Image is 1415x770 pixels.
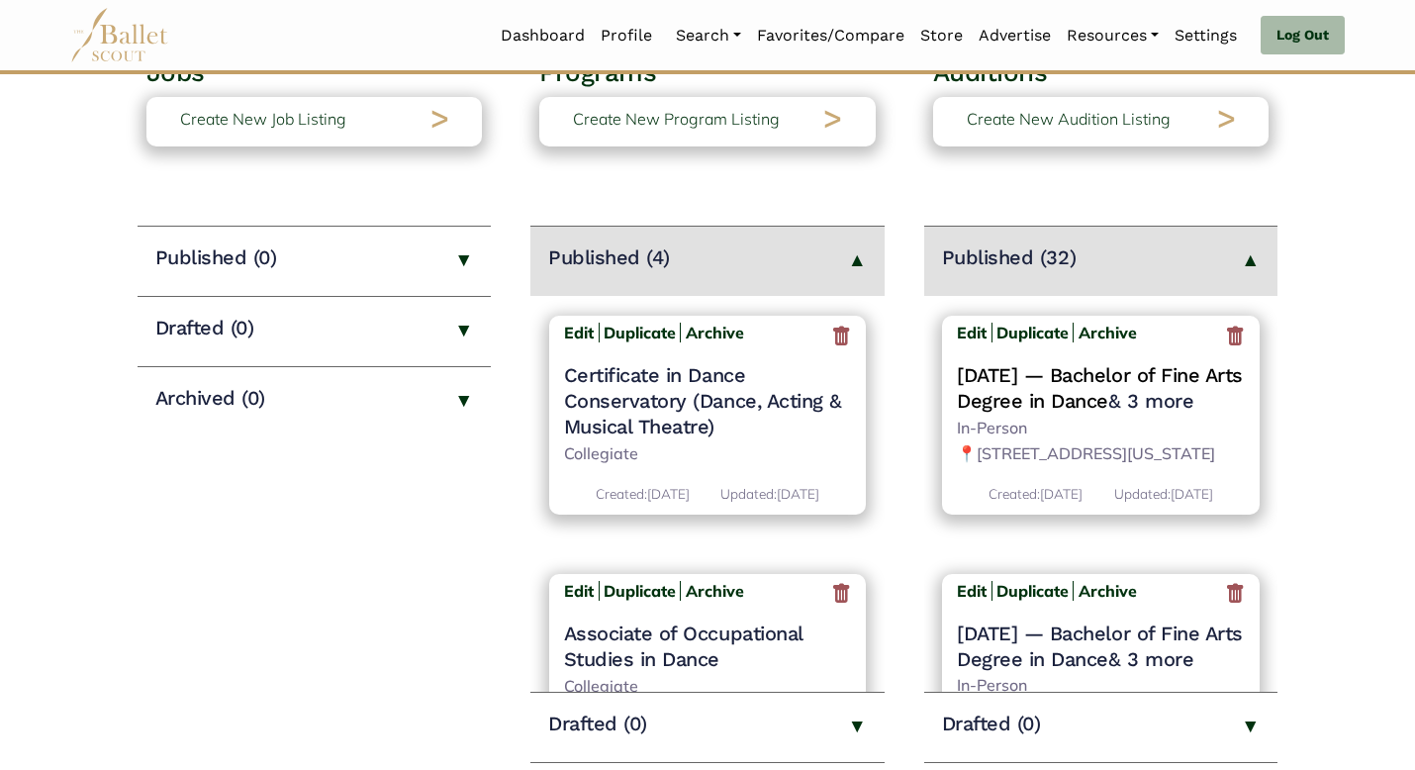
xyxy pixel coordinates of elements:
h4: Drafted (0) [942,711,1041,736]
a: & 3 more [1108,389,1193,413]
a: Duplicate [996,323,1069,342]
a: Edit [957,581,992,601]
p: [DATE] [720,483,819,505]
a: Store [912,15,971,56]
p: [DATE] [989,483,1083,505]
p: Create New Audition Listing [967,107,1171,133]
b: Edit [564,581,594,601]
h2: > [430,98,449,140]
a: Archive [1073,581,1137,601]
p: In-Person 📍[STREET_ADDRESS][US_STATE] [957,416,1245,466]
span: Updated: [1114,485,1171,502]
p: Create New Program Listing [573,107,780,133]
a: Duplicate [996,581,1069,601]
h4: Published (32) [942,244,1076,270]
a: Duplicate [604,581,676,601]
b: Edit [957,323,987,342]
a: Dashboard [493,15,593,56]
a: Associate of Occupational Studies in Dance [564,621,852,672]
a: Advertise [971,15,1059,56]
a: & 3 more [1108,647,1193,671]
p: [DATE] [596,483,690,505]
b: Archive [1079,323,1137,342]
p: [DATE] [1114,483,1213,505]
h4: Drafted (0) [548,711,647,736]
a: Certificate in Dance Conservatory (Dance, Acting & Musical Theatre) [564,362,852,439]
p: In-Person 📍[STREET_ADDRESS][US_STATE][US_STATE] [957,673,1245,749]
a: [DATE] — Bachelor of Fine Arts Degree in Dance [957,363,1243,413]
a: Create New Program Listing> [539,97,876,146]
a: Duplicate [604,323,676,342]
a: Create New Audition Listing> [933,97,1270,146]
span: — Bachelor of Fine Arts Degree in Dance [957,622,1243,671]
b: Edit [957,581,987,601]
a: Favorites/Compare [749,15,912,56]
span: Created: [989,485,1040,502]
h4: Drafted (0) [155,315,254,340]
p: Create New Job Listing [180,107,346,133]
p: Collegiate [564,441,852,467]
a: Create New Job Listing> [146,97,483,146]
a: Profile [593,15,660,56]
a: Edit [564,581,600,601]
a: Archive [1073,323,1137,342]
span: — Bachelor of Fine Arts Degree in Dance [957,363,1243,413]
a: Search [668,15,749,56]
h4: Published (0) [155,244,277,270]
h2: > [1217,98,1236,140]
span: Created: [596,485,647,502]
b: Edit [564,323,594,342]
b: Archive [1079,581,1137,601]
a: Edit [564,323,600,342]
a: Edit [957,323,992,342]
a: Log Out [1261,16,1345,55]
span: Updated: [720,485,777,502]
h4: Published (4) [548,244,670,270]
a: Archive [680,323,744,342]
a: [DATE] — Bachelor of Fine Arts Degree in Dance [957,622,1243,671]
b: Archive [686,581,744,601]
h2: > [823,98,842,140]
a: Archive [680,581,744,601]
a: Resources [1059,15,1167,56]
h4: Archived (0) [155,385,265,411]
p: Collegiate [564,674,852,700]
a: Settings [1167,15,1245,56]
b: Archive [686,323,744,342]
